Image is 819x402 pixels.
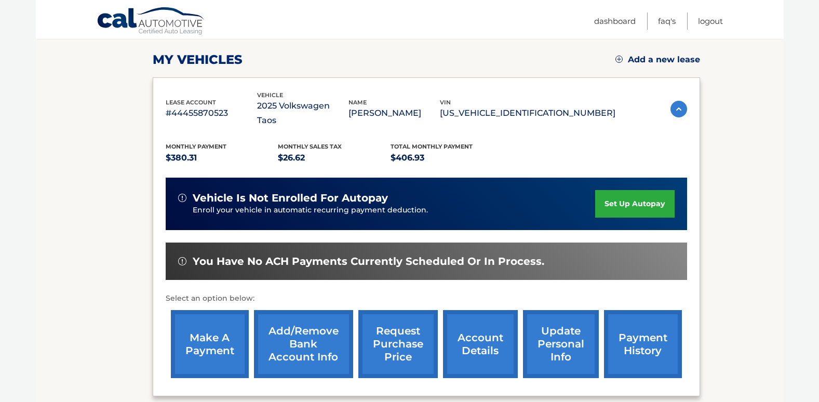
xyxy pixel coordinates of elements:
[391,151,503,165] p: $406.93
[178,194,186,202] img: alert-white.svg
[171,310,249,378] a: make a payment
[193,192,388,205] span: vehicle is not enrolled for autopay
[278,143,342,150] span: Monthly sales Tax
[698,12,723,30] a: Logout
[615,55,700,65] a: Add a new lease
[615,56,623,63] img: add.svg
[604,310,682,378] a: payment history
[166,143,226,150] span: Monthly Payment
[193,205,596,216] p: Enroll your vehicle in automatic recurring payment deduction.
[153,52,243,68] h2: my vehicles
[348,106,440,120] p: [PERSON_NAME]
[166,99,216,106] span: lease account
[178,257,186,265] img: alert-white.svg
[391,143,473,150] span: Total Monthly Payment
[254,310,353,378] a: Add/Remove bank account info
[358,310,438,378] a: request purchase price
[97,7,206,37] a: Cal Automotive
[278,151,391,165] p: $26.62
[595,190,674,218] a: set up autopay
[166,151,278,165] p: $380.31
[440,106,615,120] p: [US_VEHICLE_IDENTIFICATION_NUMBER]
[670,101,687,117] img: accordion-active.svg
[348,99,367,106] span: name
[594,12,636,30] a: Dashboard
[523,310,599,378] a: update personal info
[166,292,687,305] p: Select an option below:
[443,310,518,378] a: account details
[257,99,348,128] p: 2025 Volkswagen Taos
[166,106,257,120] p: #44455870523
[193,255,544,268] span: You have no ACH payments currently scheduled or in process.
[440,99,451,106] span: vin
[257,91,283,99] span: vehicle
[658,12,676,30] a: FAQ's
